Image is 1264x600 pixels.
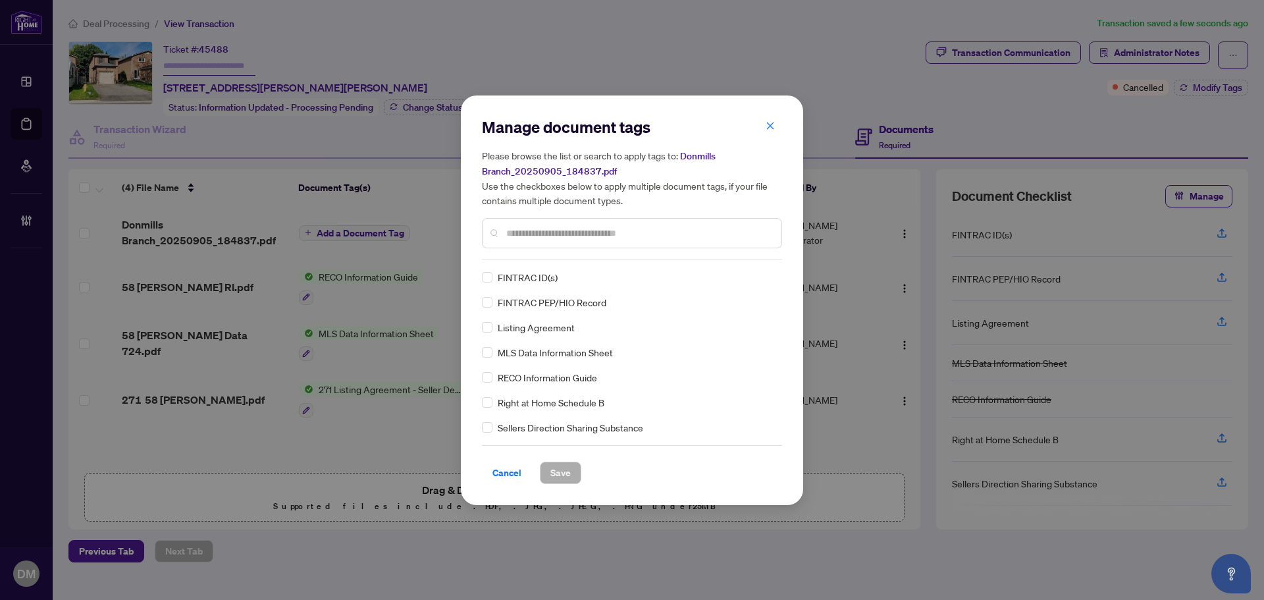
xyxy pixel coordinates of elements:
[498,345,613,360] span: MLS Data Information Sheet
[498,320,575,335] span: Listing Agreement
[482,462,532,484] button: Cancel
[766,121,775,130] span: close
[492,462,521,483] span: Cancel
[482,117,782,138] h2: Manage document tags
[540,462,581,484] button: Save
[498,295,606,310] span: FINTRAC PEP/HIO Record
[1211,554,1251,593] button: Open asap
[482,150,716,177] span: Donmills Branch_20250905_184837.pdf
[482,148,782,207] h5: Please browse the list or search to apply tags to: Use the checkboxes below to apply multiple doc...
[498,420,643,435] span: Sellers Direction Sharing Substance
[498,370,597,385] span: RECO Information Guide
[498,395,604,410] span: Right at Home Schedule B
[498,270,558,285] span: FINTRAC ID(s)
